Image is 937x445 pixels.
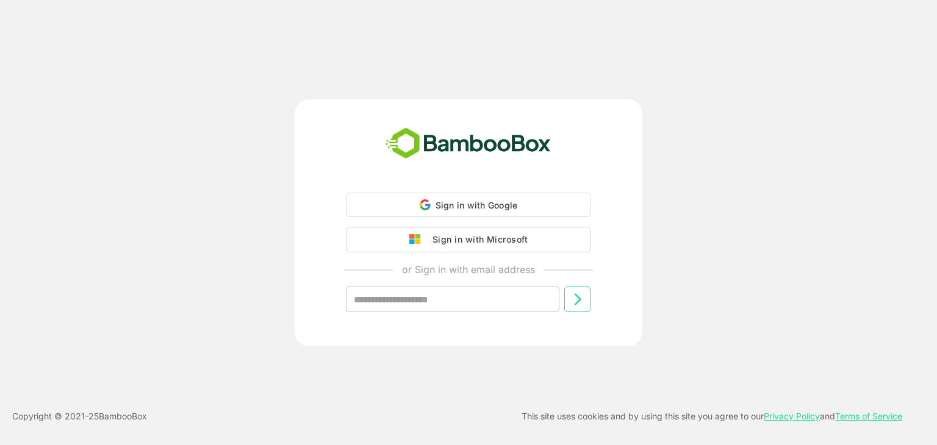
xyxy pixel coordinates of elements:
[402,262,535,277] p: or Sign in with email address
[522,409,902,424] p: This site uses cookies and by using this site you agree to our and
[346,193,591,217] div: Sign in with Google
[379,124,558,164] img: bamboobox
[835,411,902,421] a: Terms of Service
[426,232,528,247] div: Sign in with Microsoft
[436,200,518,210] span: Sign in with Google
[409,234,426,245] img: google
[764,411,820,421] a: Privacy Policy
[346,227,591,252] button: Sign in with Microsoft
[12,409,147,424] p: Copyright © 2021- 25 BambooBox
